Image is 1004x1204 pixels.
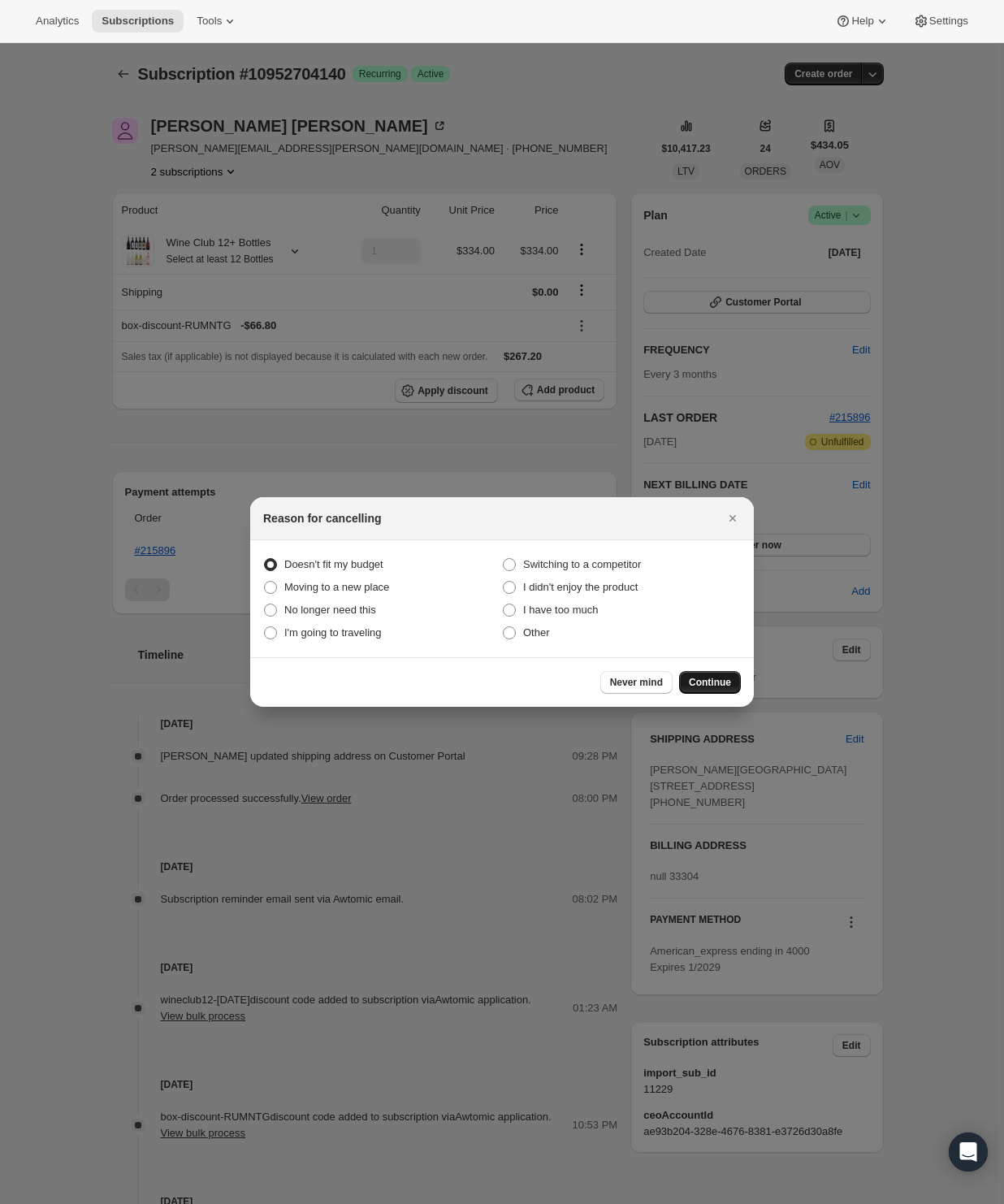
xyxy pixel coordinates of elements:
[187,10,248,32] button: Tools
[102,15,174,28] span: Subscriptions
[284,581,389,593] span: Moving to a new place
[523,581,638,593] span: I didn't enjoy the product
[825,10,899,32] button: Help
[197,15,222,28] span: Tools
[610,676,663,689] span: Never mind
[689,676,731,689] span: Continue
[523,626,550,639] span: Other
[949,1133,988,1172] div: Open Intercom Messenger
[600,671,673,694] button: Never mind
[284,558,383,570] span: Doesn't fit my budget
[26,10,89,32] button: Analytics
[523,604,599,616] span: I have too much
[263,510,381,526] h2: Reason for cancelling
[903,10,978,32] button: Settings
[36,15,79,28] span: Analytics
[679,671,741,694] button: Continue
[92,10,184,32] button: Subscriptions
[851,15,873,28] span: Help
[284,604,376,616] span: No longer need this
[284,626,382,639] span: I'm going to traveling
[523,558,641,570] span: Switching to a competitor
[721,507,744,530] button: Close
[929,15,968,28] span: Settings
